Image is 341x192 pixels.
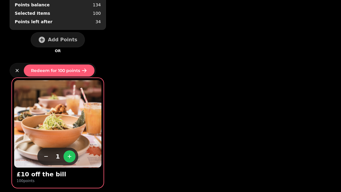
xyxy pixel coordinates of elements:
[93,2,101,8] p: 134
[31,32,85,47] button: Add Points
[93,10,101,16] p: 100
[15,19,52,25] p: Points left after
[48,37,77,42] span: Add Points
[95,19,101,25] p: 34
[53,152,62,161] p: 1
[15,10,50,16] p: Selected Items
[55,49,60,53] p: OR
[31,68,80,73] span: Redeem for 100 points
[14,80,101,168] img: £10 off the bill
[15,2,50,8] div: Points balance
[24,65,95,77] button: Redeem for 100 points
[17,170,66,178] p: £10 off the bill
[17,178,35,183] div: 100 points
